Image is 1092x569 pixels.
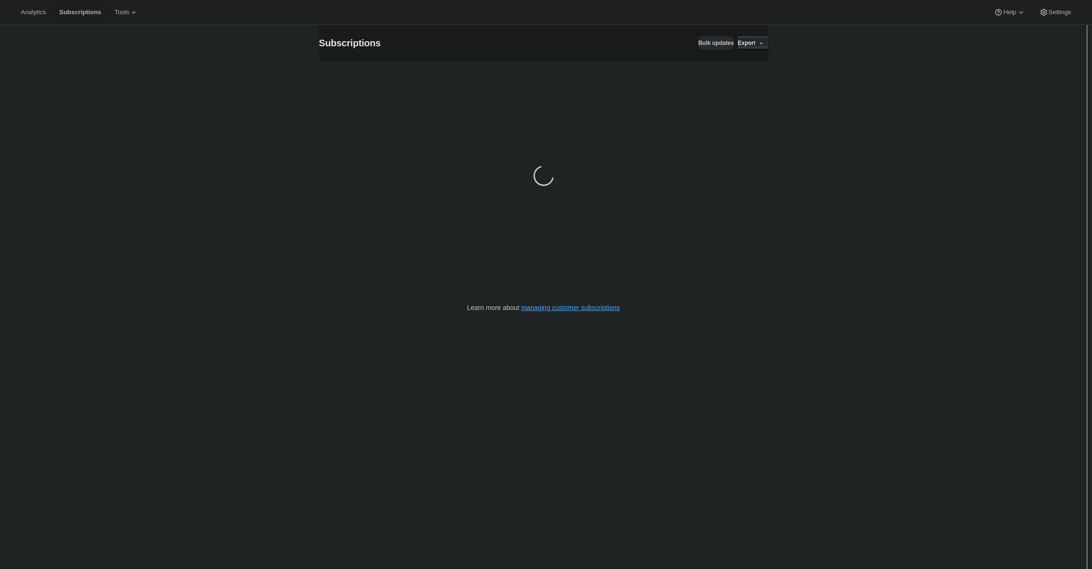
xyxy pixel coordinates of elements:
[109,6,144,19] button: Tools
[1049,9,1071,16] span: Settings
[698,36,734,50] button: Bulk updates
[988,6,1031,19] button: Help
[698,39,734,47] span: Bulk updates
[467,303,620,312] p: Learn more about
[1033,6,1077,19] button: Settings
[53,6,107,19] button: Subscriptions
[15,6,52,19] button: Analytics
[59,9,101,16] span: Subscriptions
[21,9,46,16] span: Analytics
[114,9,129,16] span: Tools
[737,39,755,47] span: Export
[737,36,755,50] button: Export
[319,38,381,48] span: Subscriptions
[1003,9,1016,16] span: Help
[521,304,620,311] a: managing customer subscriptions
